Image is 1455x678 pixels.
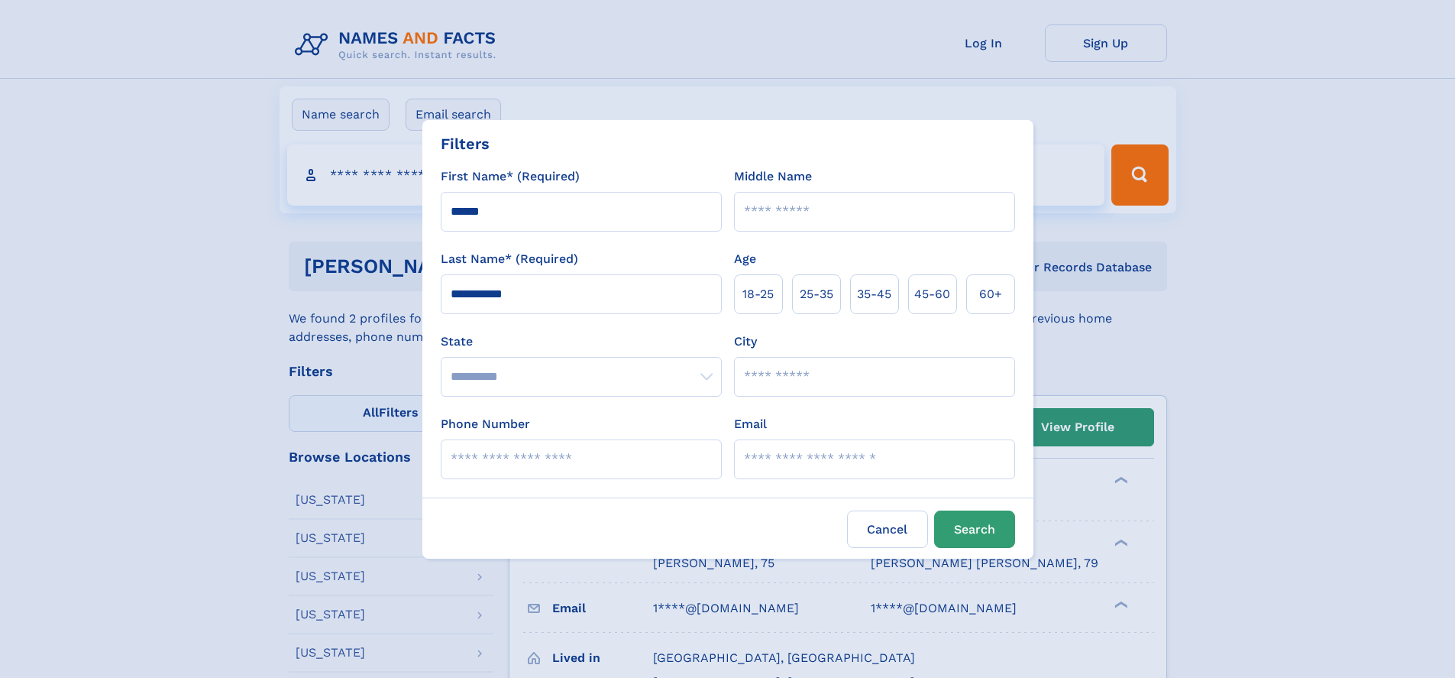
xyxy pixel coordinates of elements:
[441,167,580,186] label: First Name* (Required)
[734,333,757,351] label: City
[800,285,833,303] span: 25‑35
[441,333,722,351] label: State
[914,285,950,303] span: 45‑60
[441,415,530,433] label: Phone Number
[847,511,928,548] label: Cancel
[734,250,756,268] label: Age
[934,511,1015,548] button: Search
[734,415,767,433] label: Email
[742,285,774,303] span: 18‑25
[979,285,1002,303] span: 60+
[734,167,812,186] label: Middle Name
[441,132,490,155] div: Filters
[441,250,578,268] label: Last Name* (Required)
[857,285,891,303] span: 35‑45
